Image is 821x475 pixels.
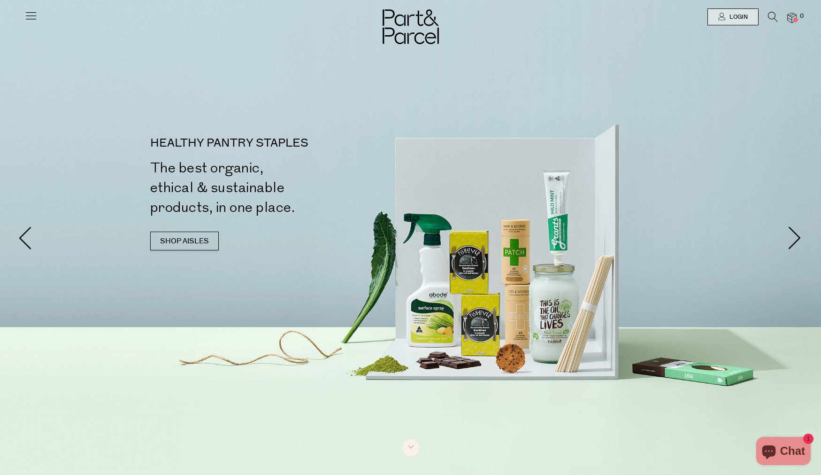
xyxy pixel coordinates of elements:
h2: The best organic, ethical & sustainable products, in one place. [150,158,414,218]
a: SHOP AISLES [150,232,219,250]
a: 0 [787,13,797,23]
span: 0 [798,12,806,21]
a: Login [707,8,759,25]
img: Part&Parcel [383,9,439,44]
span: Login [727,13,748,21]
inbox-online-store-chat: Shopify online store chat [753,437,813,467]
p: HEALTHY PANTRY STAPLES [150,138,414,149]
